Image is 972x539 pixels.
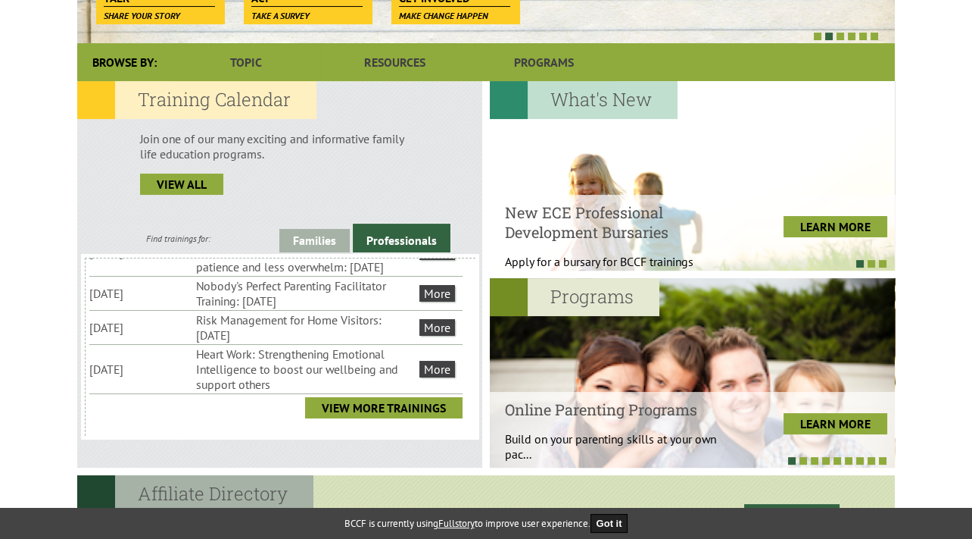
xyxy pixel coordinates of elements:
p: Apply for a bursary for BCCF trainings West... [505,254,731,284]
a: More [419,285,455,302]
a: More [419,319,455,336]
li: Heart Work: Strengthening Emotional Intelligence to boost our wellbeing and support others [196,345,416,393]
h2: Affiliate Directory [77,475,313,513]
a: Fullstory [438,517,475,530]
span: Take a survey [251,10,310,21]
a: Organization [744,504,840,533]
a: Resources [320,43,469,81]
a: Programs [469,43,618,81]
button: Got it [590,514,628,533]
li: [DATE] [89,318,193,337]
h4: New ECE Professional Development Bursaries [505,202,731,242]
h2: What's New [490,81,678,119]
h2: Training Calendar [77,81,316,119]
li: [DATE] [89,360,193,378]
a: More [419,361,455,378]
a: LEARN MORE [784,216,887,237]
a: Professionals [353,224,450,252]
a: View More Trainings [305,397,463,418]
div: Find trainings for: [77,233,279,244]
a: Families [279,229,350,252]
h4: Online Parenting Programs [505,400,731,419]
span: Make change happen [399,10,488,21]
h2: Programs [490,278,659,316]
span: Share your story [104,10,180,21]
p: Build on your parenting skills at your own pac... [505,431,731,462]
p: Join one of our many exciting and informative family life education programs. [140,131,419,161]
a: LEARN MORE [784,413,887,434]
li: [DATE] [89,284,193,302]
div: Browse By: [77,43,172,81]
li: Risk Management for Home Visitors: [DATE] [196,311,416,344]
li: Nobody's Perfect Parenting Facilitator Training: [DATE] [196,277,416,310]
a: view all [140,174,223,195]
a: Topic [172,43,320,81]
